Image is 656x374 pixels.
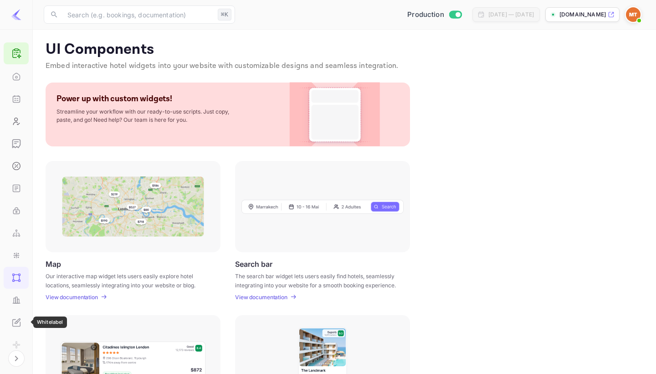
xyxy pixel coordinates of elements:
a: API docs and SDKs [4,177,29,198]
p: View documentation [235,294,287,301]
p: Power up with custom widgets! [56,93,172,104]
p: Our interactive map widget lets users easily explore hotel locations, seamlessly integrating into... [46,272,209,288]
a: Bookings [4,88,29,109]
a: Webhooks [4,222,29,243]
div: Whitelabel [33,317,67,328]
img: Minerave Travel [626,7,641,22]
a: API Keys [4,200,29,221]
span: Production [407,10,444,20]
p: [DOMAIN_NAME] [559,10,606,19]
p: Map [46,260,61,268]
a: Whitelabel [4,312,29,332]
p: Embed interactive hotel widgets into your website with customizable designs and seamless integrat... [46,61,643,72]
a: Commission [4,155,29,176]
a: View documentation [46,294,101,301]
img: Custom Widget PNG [298,83,372,146]
button: Expand navigation [8,350,25,367]
input: Search (e.g. bookings, documentation) [62,5,214,24]
a: UI Components [4,267,29,288]
a: Customers [4,110,29,131]
a: Integrations [4,244,29,265]
div: ⌘K [218,9,231,21]
img: LiteAPI [11,9,22,20]
a: Performance [4,289,29,310]
p: View documentation [46,294,98,301]
div: Switch to Sandbox mode [404,10,465,20]
p: Streamline your workflow with our ready-to-use scripts. Just copy, paste, and go! Need help? Our ... [56,108,239,124]
a: Home [4,66,29,87]
div: [DATE] — [DATE] [488,10,534,19]
p: Search bar [235,260,272,268]
p: UI Components [46,41,643,59]
a: Earnings [4,133,29,154]
p: The search bar widget lets users easily find hotels, seamlessly integrating into your website for... [235,272,399,288]
img: Search Frame [241,199,404,214]
img: Map Frame [62,177,204,237]
a: View documentation [235,294,290,301]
